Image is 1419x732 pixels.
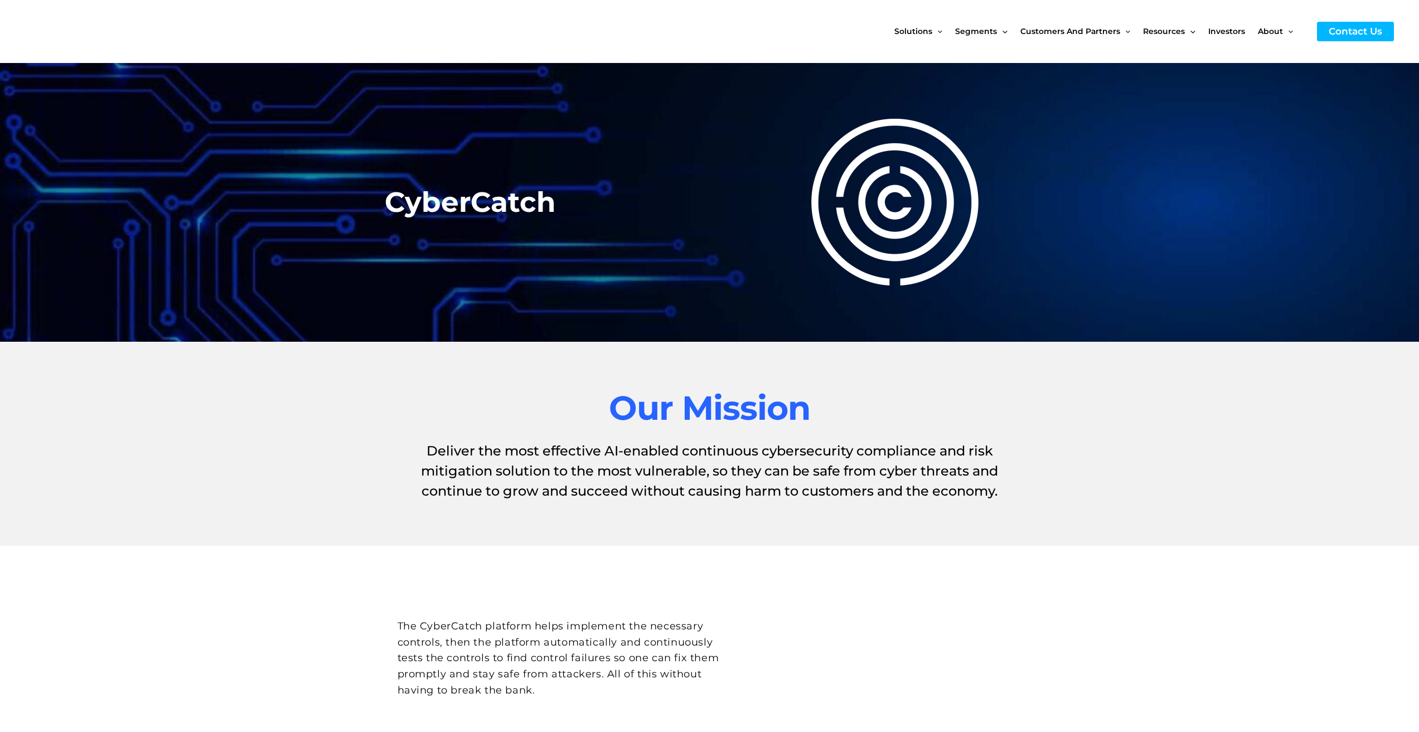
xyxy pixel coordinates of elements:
span: Segments [955,8,997,55]
h2: CyberCatch [385,188,564,216]
h2: The CyberCatch platform helps implement the necessary controls, then the platform automatically a... [398,618,739,699]
h1: Deliver the most effective AI-enabled continuous cybersecurity compliance and risk mitigation sol... [398,441,1022,501]
span: Investors [1208,8,1245,55]
span: Menu Toggle [997,8,1007,55]
span: Menu Toggle [1283,8,1293,55]
span: Customers and Partners [1020,8,1120,55]
a: Investors [1208,8,1258,55]
span: Menu Toggle [932,8,942,55]
img: CyberCatch [20,8,153,55]
span: Resources [1143,8,1185,55]
a: Contact Us [1317,22,1394,41]
h2: Our Mission [398,386,1022,430]
span: About [1258,8,1283,55]
span: Menu Toggle [1185,8,1195,55]
span: Menu Toggle [1120,8,1130,55]
nav: Site Navigation: New Main Menu [894,8,1306,55]
span: Solutions [894,8,932,55]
